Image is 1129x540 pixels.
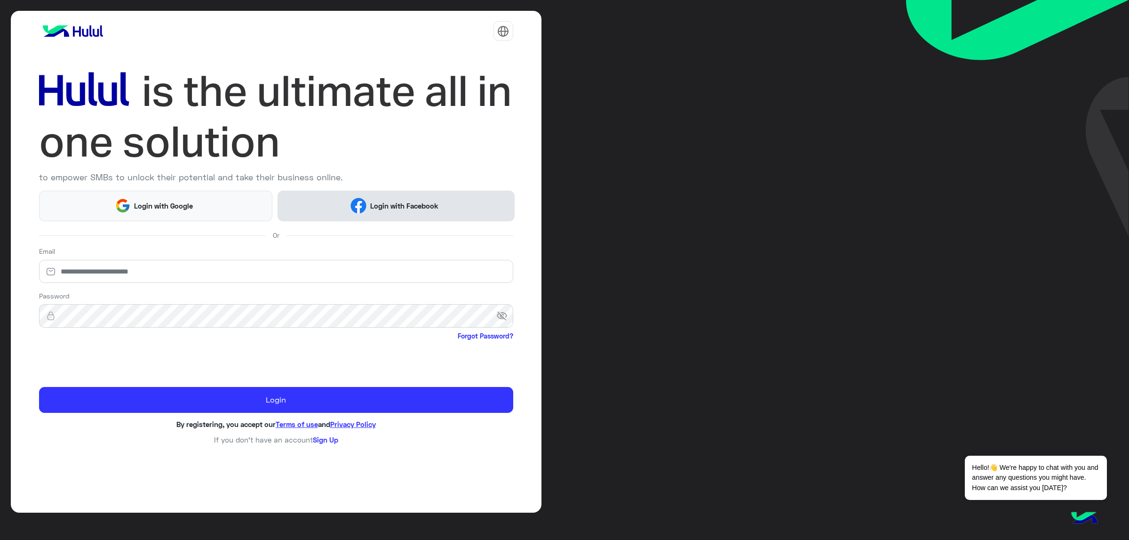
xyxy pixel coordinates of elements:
a: Privacy Policy [330,420,376,428]
span: Login with Google [131,201,197,211]
a: Forgot Password? [458,331,513,341]
span: Login with Facebook [366,201,442,211]
a: Sign Up [313,435,338,444]
span: Hello!👋 We're happy to chat with you and answer any questions you might have. How can we assist y... [965,456,1106,500]
button: Login with Google [39,191,273,221]
img: Google [115,198,131,214]
img: Facebook [350,198,366,214]
label: Email [39,246,55,256]
img: hulul-logo.png [1068,502,1101,535]
p: to empower SMBs to unlock their potential and take their business online. [39,171,513,184]
a: Terms of use [276,420,318,428]
img: tab [497,25,509,37]
span: and [318,420,330,428]
span: By registering, you accept our [176,420,276,428]
label: Password [39,291,70,301]
button: Login with Facebook [278,191,515,221]
span: visibility_off [496,307,513,324]
iframe: reCAPTCHA [39,343,182,380]
span: Or [273,230,279,240]
h6: If you don’t have an account [39,435,513,444]
img: lock [39,311,63,321]
img: email [39,267,63,276]
button: Login [39,387,513,413]
img: hululLoginTitle_EN.svg [39,66,513,168]
img: logo [39,22,107,40]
